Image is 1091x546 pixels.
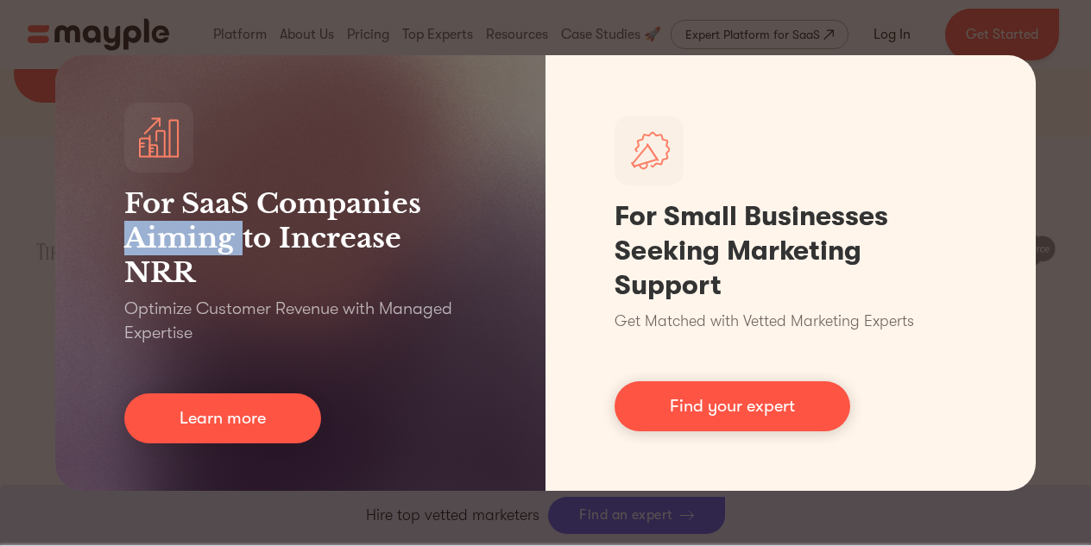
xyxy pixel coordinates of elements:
p: Get Matched with Vetted Marketing Experts [615,310,914,333]
a: Learn more [124,393,321,443]
h1: For Small Businesses Seeking Marketing Support [615,199,967,303]
h3: For SaaS Companies Aiming to Increase NRR [124,186,476,290]
a: Find your expert [615,381,850,431]
p: Optimize Customer Revenue with Managed Expertise [124,297,476,345]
